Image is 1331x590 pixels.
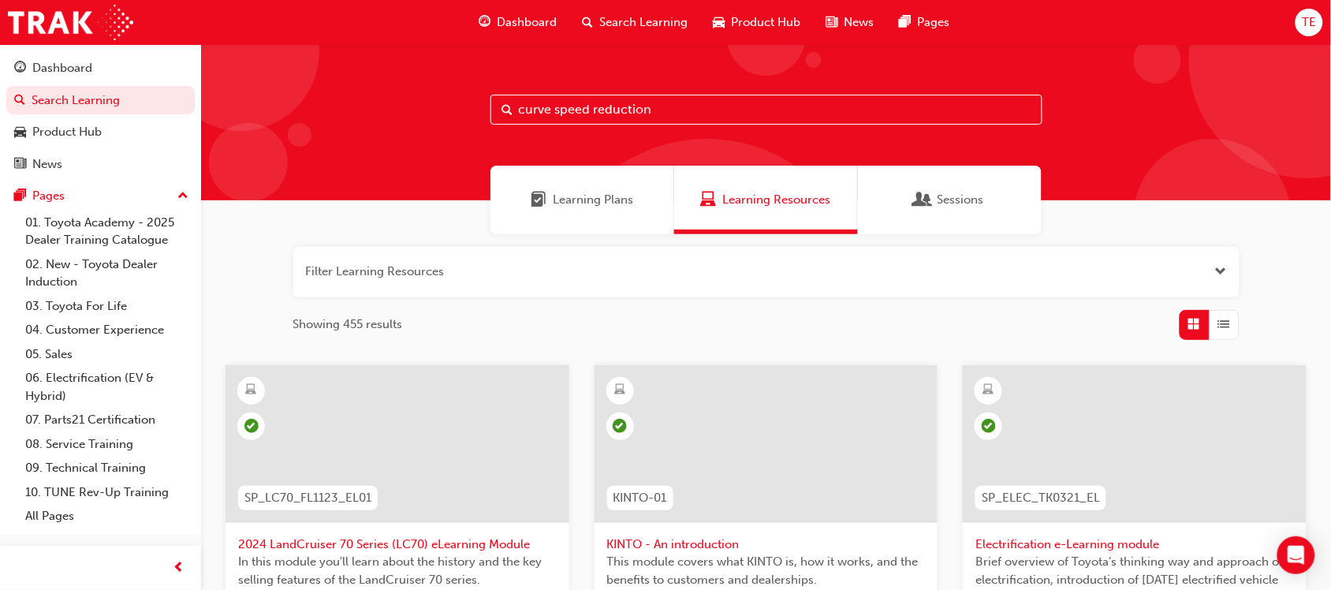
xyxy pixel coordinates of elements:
[238,553,557,588] span: In this module you'll learn about the history and the key selling features of the LandCruiser 70 ...
[1188,316,1200,334] span: Grid
[887,6,963,39] a: pages-iconPages
[32,187,65,205] div: Pages
[14,94,25,108] span: search-icon
[600,13,688,32] span: Search Learning
[32,155,62,174] div: News
[244,489,371,507] span: SP_LC70_FL1123_EL01
[714,13,725,32] span: car-icon
[613,419,627,433] span: learningRecordVerb_PASS-icon
[479,13,491,32] span: guage-icon
[900,13,912,32] span: pages-icon
[19,480,195,505] a: 10. TUNE Rev-Up Training
[498,13,557,32] span: Dashboard
[32,123,102,141] div: Product Hub
[8,5,133,40] img: Trak
[490,95,1042,125] input: Search...
[938,191,984,209] span: Sessions
[614,380,625,401] span: learningResourceType_ELEARNING-icon
[701,191,717,209] span: Learning Resources
[1296,9,1323,36] button: TE
[173,558,185,578] span: prev-icon
[502,101,513,119] span: Search
[723,191,831,209] span: Learning Resources
[975,536,1294,554] span: Electrification e-Learning module
[983,380,994,401] span: learningResourceType_ELEARNING-icon
[6,181,195,211] button: Pages
[19,294,195,319] a: 03. Toyota For Life
[613,489,667,507] span: KINTO-01
[19,408,195,432] a: 07. Parts21 Certification
[826,13,838,32] span: news-icon
[844,13,874,32] span: News
[915,191,931,209] span: Sessions
[6,118,195,147] a: Product Hub
[1302,13,1316,32] span: TE
[14,158,26,172] span: news-icon
[1215,263,1227,281] button: Open the filter
[1277,536,1315,574] div: Open Intercom Messenger
[583,13,594,32] span: search-icon
[531,191,546,209] span: Learning Plans
[490,166,674,234] a: Learning PlansLearning Plans
[14,189,26,204] span: pages-icon
[6,150,195,179] a: News
[19,366,195,408] a: 06. Electrification (EV & Hybrid)
[982,489,1100,507] span: SP_ELEC_TK0321_EL
[19,252,195,294] a: 02. New - Toyota Dealer Induction
[674,166,858,234] a: Learning ResourcesLearning Resources
[814,6,887,39] a: news-iconNews
[293,316,403,334] span: Showing 455 results
[6,50,195,181] button: DashboardSearch LearningProduct HubNews
[732,13,801,32] span: Product Hub
[553,191,633,209] span: Learning Plans
[244,419,259,433] span: learningRecordVerb_PASS-icon
[1218,316,1230,334] span: List
[607,536,926,554] span: KINTO - An introduction
[177,186,188,207] span: up-icon
[467,6,570,39] a: guage-iconDashboard
[246,380,257,401] span: learningResourceType_ELEARNING-icon
[19,504,195,528] a: All Pages
[14,125,26,140] span: car-icon
[19,211,195,252] a: 01. Toyota Academy - 2025 Dealer Training Catalogue
[918,13,950,32] span: Pages
[19,318,195,342] a: 04. Customer Experience
[982,419,996,433] span: learningRecordVerb_COMPLETE-icon
[701,6,814,39] a: car-iconProduct Hub
[32,59,92,77] div: Dashboard
[607,553,926,588] span: This module covers what KINTO is, how it works, and the benefits to customers and dealerships.
[238,536,557,554] span: 2024 LandCruiser 70 Series (LC70) eLearning Module
[6,86,195,115] a: Search Learning
[19,342,195,367] a: 05. Sales
[858,166,1042,234] a: SessionsSessions
[19,432,195,457] a: 08. Service Training
[6,54,195,83] a: Dashboard
[570,6,701,39] a: search-iconSearch Learning
[14,62,26,76] span: guage-icon
[19,456,195,480] a: 09. Technical Training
